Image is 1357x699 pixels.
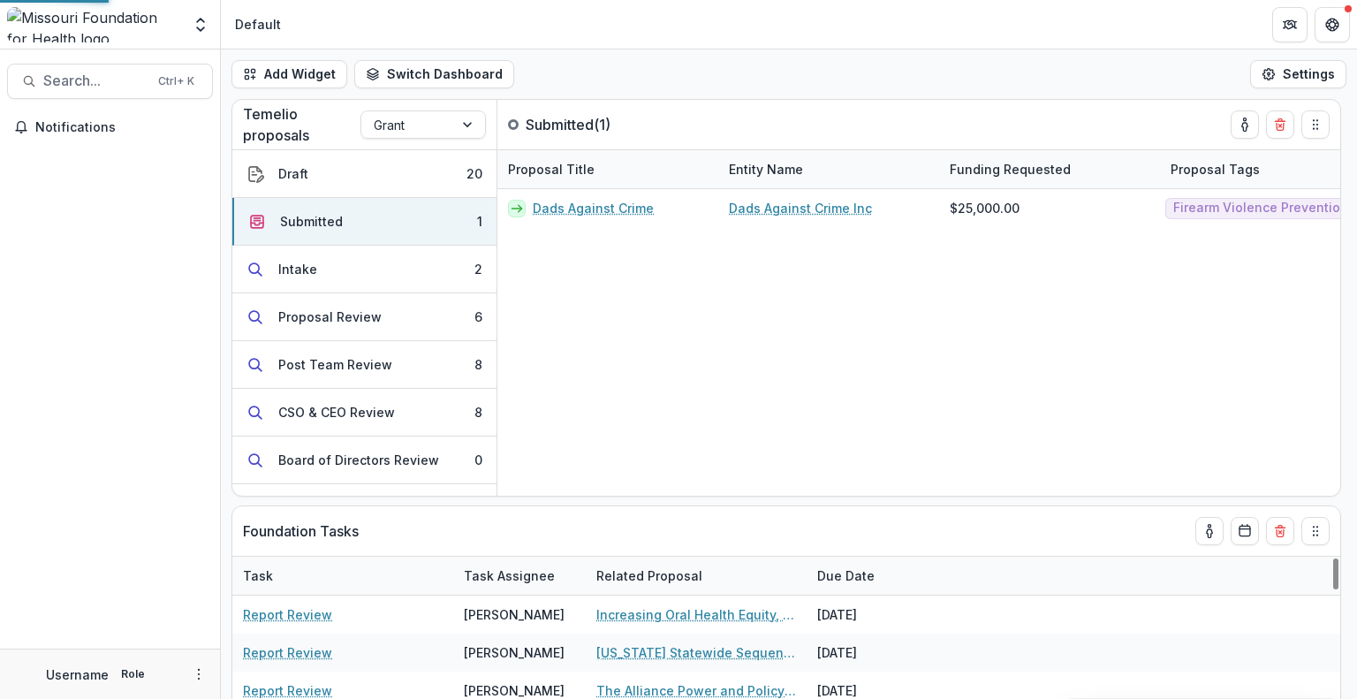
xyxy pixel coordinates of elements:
button: Settings [1250,60,1346,88]
img: Missouri Foundation for Health logo [7,7,181,42]
button: Partners [1272,7,1308,42]
div: Proposal Title [497,160,605,179]
button: Add Widget [231,60,347,88]
button: toggle-assigned-to-me [1231,110,1259,139]
div: Due Date [807,557,939,595]
button: Open entity switcher [188,7,213,42]
div: [DATE] [807,596,939,634]
div: 2 [474,260,482,278]
div: 8 [474,403,482,422]
a: Report Review [243,605,332,624]
div: Board of Directors Review [278,451,439,469]
button: Drag [1301,110,1330,139]
p: Foundation Tasks [243,520,359,542]
div: Funding Requested [939,150,1160,188]
div: Task Assignee [453,566,565,585]
div: Task Assignee [453,557,586,595]
a: Dads Against Crime Inc [729,199,872,217]
a: Dads Against Crime [533,199,654,217]
span: $25,000.00 [950,199,1020,217]
span: Search... [43,72,148,89]
button: More [188,664,209,685]
div: Related Proposal [586,557,807,595]
div: Ctrl + K [155,72,198,91]
button: Draft20 [232,150,497,198]
p: Username [46,665,109,684]
button: Drag [1301,517,1330,545]
div: Related Proposal [586,566,713,585]
button: Get Help [1315,7,1350,42]
div: CSO & CEO Review [278,403,395,422]
div: 0 [474,451,482,469]
div: Post Team Review [278,355,392,374]
button: Switch Dashboard [354,60,514,88]
button: Notifications [7,113,213,141]
button: Delete card [1266,517,1294,545]
div: Entity Name [718,150,939,188]
button: Intake2 [232,246,497,293]
a: [US_STATE] Statewide Sequential Intercept Model (SIM) Collaboration [596,643,796,662]
button: toggle-assigned-to-me [1195,517,1224,545]
nav: breadcrumb [228,11,288,37]
div: 6 [474,308,482,326]
div: Due Date [807,566,885,585]
div: Proposal Title [497,150,718,188]
span: Notifications [35,120,206,135]
div: Intake [278,260,317,278]
div: 8 [474,355,482,374]
button: CSO & CEO Review8 [232,389,497,437]
p: Temelio proposals [243,103,360,146]
div: Task [232,557,453,595]
div: 20 [466,164,482,183]
div: Funding Requested [939,160,1081,179]
div: [PERSON_NAME] [464,643,565,662]
button: Calendar [1231,517,1259,545]
button: Submitted1 [232,198,497,246]
p: Role [116,666,150,682]
button: Post Team Review8 [232,341,497,389]
div: [DATE] [807,634,939,672]
a: Report Review [243,643,332,662]
div: [PERSON_NAME] [464,605,565,624]
a: Increasing Oral Health Equity, Increasing Dental Participation in MO HealthNet [596,605,796,624]
div: 1 [477,212,482,231]
div: Default [235,15,281,34]
div: Draft [278,164,308,183]
div: Entity Name [718,160,814,179]
button: Board of Directors Review0 [232,437,497,484]
button: Delete card [1266,110,1294,139]
div: Proposal Review [278,308,382,326]
div: Submitted [280,212,343,231]
button: Search... [7,64,213,99]
button: Proposal Review6 [232,293,497,341]
div: Proposal Tags [1160,160,1270,179]
p: Submitted ( 1 ) [526,114,658,135]
div: Task [232,566,284,585]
